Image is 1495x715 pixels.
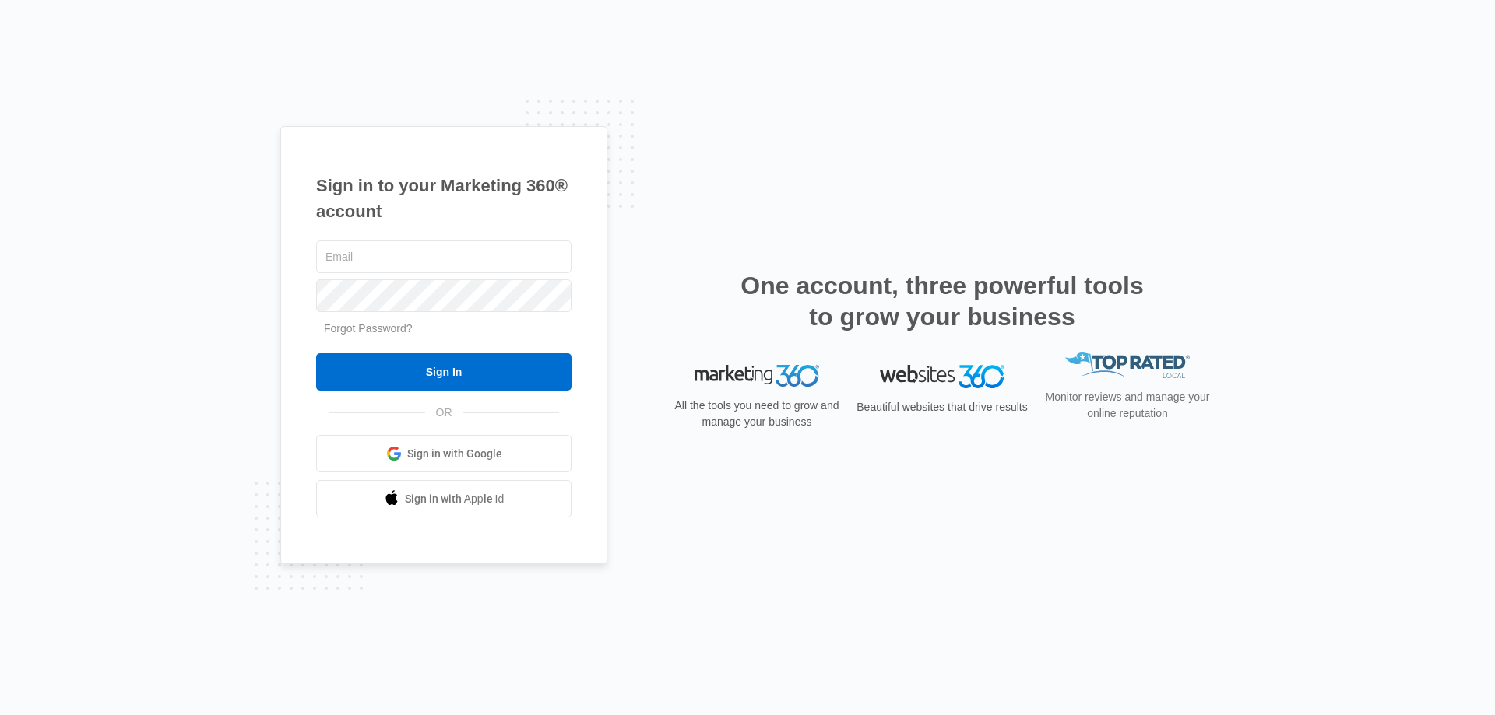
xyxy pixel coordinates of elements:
[407,446,502,462] span: Sign in with Google
[324,322,413,335] a: Forgot Password?
[880,365,1004,387] img: Websites 360
[316,480,572,517] a: Sign in with Apple Id
[736,270,1149,332] h2: One account, three powerful tools to grow your business
[316,435,572,472] a: Sign in with Google
[855,399,1029,415] p: Beautiful websites that drive results
[405,491,505,507] span: Sign in with Apple Id
[1065,365,1190,391] img: Top Rated Local
[316,240,572,273] input: Email
[316,353,572,391] input: Sign In
[1040,401,1215,434] p: Monitor reviews and manage your online reputation
[670,398,844,430] p: All the tools you need to grow and manage your business
[425,405,463,421] span: OR
[695,365,819,387] img: Marketing 360
[316,173,572,224] h1: Sign in to your Marketing 360® account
